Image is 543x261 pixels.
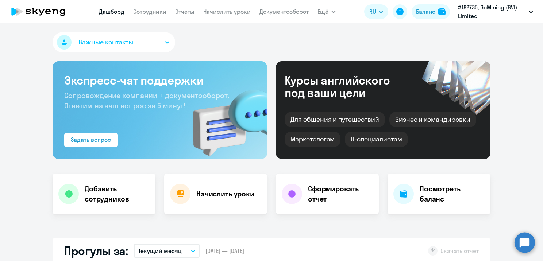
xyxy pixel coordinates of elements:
[259,8,309,15] a: Документооборот
[85,184,150,204] h4: Добавить сотрудников
[389,112,476,127] div: Бизнес и командировки
[345,132,408,147] div: IT-специалистам
[454,3,537,20] button: #182735, GoMining (BVI) Limited [GEOGRAPHIC_DATA]
[285,132,340,147] div: Маркетологам
[308,184,373,204] h4: Сформировать отчет
[134,244,200,258] button: Текущий месяц
[420,184,485,204] h4: Посмотреть баланс
[285,74,409,99] div: Курсы английского под ваши цели
[438,8,446,15] img: balance
[416,7,435,16] div: Баланс
[99,8,124,15] a: Дашборд
[64,133,118,147] button: Задать вопрос
[78,38,133,47] span: Важные контакты
[138,246,182,255] p: Текущий месяц
[71,135,111,144] div: Задать вопрос
[285,112,385,127] div: Для общения и путешествий
[182,77,267,159] img: bg-img
[175,8,195,15] a: Отчеты
[317,4,336,19] button: Ещё
[458,3,526,20] p: #182735, GoMining (BVI) Limited [GEOGRAPHIC_DATA]
[317,7,328,16] span: Ещё
[203,8,251,15] a: Начислить уроки
[205,247,244,255] span: [DATE] — [DATE]
[133,8,166,15] a: Сотрудники
[364,4,388,19] button: RU
[64,73,255,87] h3: Экспресс-чат поддержки
[64,244,128,258] h2: Прогулы за:
[64,91,229,110] span: Сопровождение компании + документооборот. Ответим на ваш вопрос за 5 минут!
[412,4,450,19] button: Балансbalance
[53,32,175,52] button: Важные контакты
[369,7,376,16] span: RU
[196,189,254,199] h4: Начислить уроки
